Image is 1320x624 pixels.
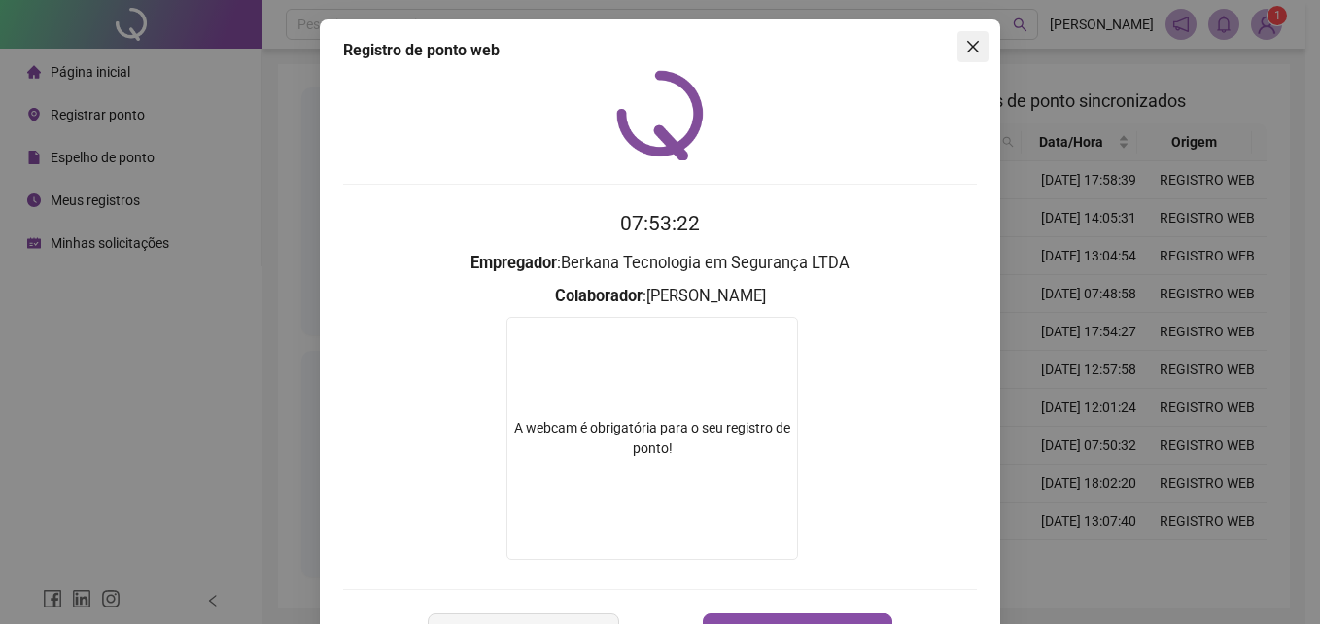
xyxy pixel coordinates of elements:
span: close [965,39,981,54]
strong: Empregador [470,254,557,272]
strong: Colaborador [555,287,643,305]
img: QRPoint [616,70,704,160]
div: A webcam é obrigatória para o seu registro de ponto! [506,317,798,560]
time: 07:53:22 [620,212,700,235]
h3: : Berkana Tecnologia em Segurança LTDA [343,251,977,276]
h3: : [PERSON_NAME] [343,284,977,309]
button: Close [957,31,989,62]
div: Registro de ponto web [343,39,977,62]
